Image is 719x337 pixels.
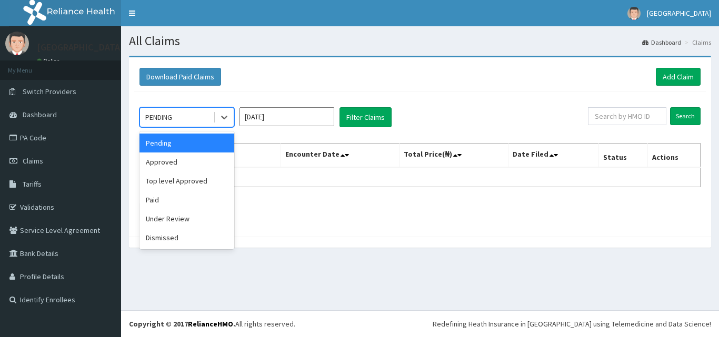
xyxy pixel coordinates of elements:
input: Select Month and Year [239,107,334,126]
span: Tariffs [23,179,42,189]
a: Dashboard [642,38,681,47]
th: Date Filed [508,144,599,168]
div: PENDING [145,112,172,122]
span: Dashboard [23,110,57,119]
h1: All Claims [129,34,711,48]
input: Search [670,107,701,125]
th: Encounter Date [281,144,399,168]
img: User Image [627,7,641,20]
div: Pending [139,134,234,152]
span: Switch Providers [23,87,76,96]
button: Filter Claims [339,107,392,127]
a: Add Claim [656,68,701,86]
th: Total Price(₦) [399,144,508,168]
div: Dismissed [139,228,234,247]
div: Redefining Heath Insurance in [GEOGRAPHIC_DATA] using Telemedicine and Data Science! [433,319,711,329]
li: Claims [682,38,711,47]
button: Download Paid Claims [139,68,221,86]
span: Claims [23,156,43,166]
p: [GEOGRAPHIC_DATA] [37,43,124,52]
div: Top level Approved [139,171,234,190]
input: Search by HMO ID [588,107,666,125]
footer: All rights reserved. [121,310,719,337]
img: User Image [5,32,29,55]
a: Online [37,57,62,65]
span: [GEOGRAPHIC_DATA] [647,8,711,18]
strong: Copyright © 2017 . [129,319,235,329]
th: Actions [647,144,700,168]
a: RelianceHMO [188,319,233,329]
div: Paid [139,190,234,209]
th: Status [599,144,648,168]
div: Under Review [139,209,234,228]
div: Approved [139,152,234,171]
